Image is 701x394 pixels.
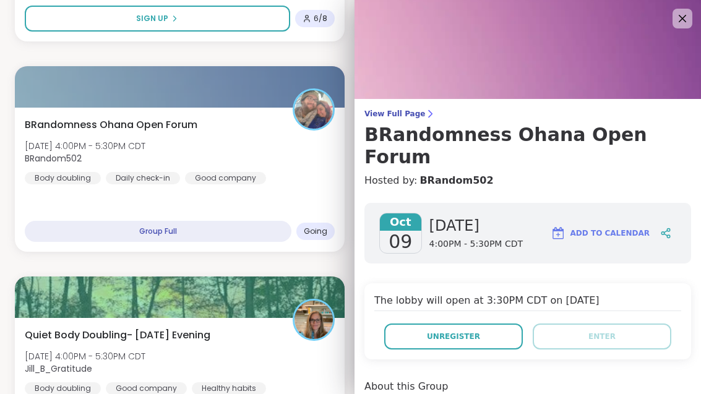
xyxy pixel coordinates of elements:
[304,226,327,236] span: Going
[570,228,650,239] span: Add to Calendar
[25,140,145,152] span: [DATE] 4:00PM - 5:30PM CDT
[429,238,523,251] span: 4:00PM - 5:30PM CDT
[25,152,82,165] b: BRandom502
[384,323,523,349] button: Unregister
[551,226,566,241] img: ShareWell Logomark
[364,173,691,188] h4: Hosted by:
[25,328,210,343] span: Quiet Body Doubling- [DATE] Evening
[364,379,448,394] h4: About this Group
[364,109,691,119] span: View Full Page
[429,216,523,236] span: [DATE]
[295,301,333,339] img: Jill_B_Gratitude
[364,124,691,168] h3: BRandomness Ohana Open Forum
[25,118,197,132] span: BRandomness Ohana Open Forum
[389,231,412,253] span: 09
[314,14,327,24] span: 6 / 8
[25,221,291,242] div: Group Full
[25,350,145,362] span: [DATE] 4:00PM - 5:30PM CDT
[136,13,168,24] span: Sign Up
[588,331,616,342] span: Enter
[185,172,266,184] div: Good company
[25,362,92,375] b: Jill_B_Gratitude
[374,293,681,311] h4: The lobby will open at 3:30PM CDT on [DATE]
[364,109,691,168] a: View Full PageBRandomness Ohana Open Forum
[545,218,655,248] button: Add to Calendar
[25,172,101,184] div: Body doubling
[295,90,333,129] img: BRandom502
[533,323,671,349] button: Enter
[25,6,290,32] button: Sign Up
[106,172,180,184] div: Daily check-in
[419,173,493,188] a: BRandom502
[380,213,421,231] span: Oct
[427,331,480,342] span: Unregister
